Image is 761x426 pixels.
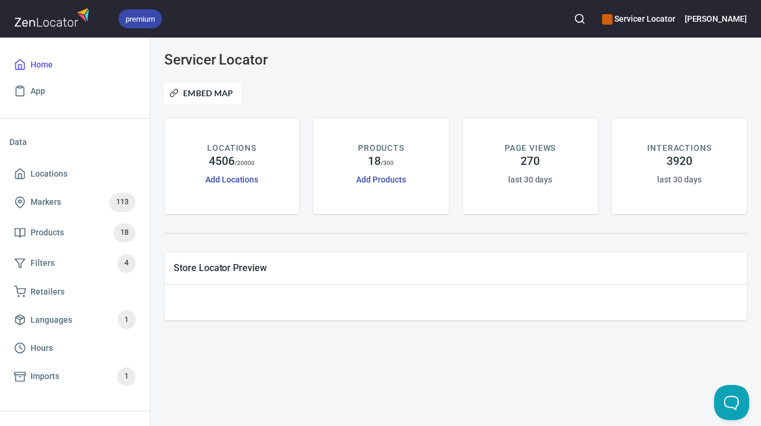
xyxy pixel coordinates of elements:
[31,167,67,181] span: Locations
[117,313,136,327] span: 1
[31,225,64,240] span: Products
[9,248,140,279] a: Filters4
[14,5,93,30] img: zenlocator
[9,279,140,305] a: Retailers
[31,313,72,327] span: Languages
[31,84,45,99] span: App
[109,195,136,209] span: 113
[119,9,162,28] div: premium
[235,158,255,167] p: / 20000
[117,370,136,383] span: 1
[172,86,234,100] span: Embed Map
[381,158,394,167] p: / 300
[647,142,711,154] p: INTERACTIONS
[714,385,749,420] iframe: Help Scout Beacon - Open
[9,187,140,218] a: Markers113
[117,256,136,270] span: 4
[567,6,593,32] button: Search
[358,142,404,154] p: PRODUCTS
[602,12,675,25] h6: Servicer Locator
[9,218,140,248] a: Products18
[356,175,405,184] a: Add Products
[31,369,59,384] span: Imports
[113,226,136,239] span: 18
[205,175,258,184] a: Add Locations
[520,154,540,168] h4: 270
[602,14,613,25] button: color-CE600E
[164,82,241,104] button: Embed Map
[31,341,53,356] span: Hours
[9,305,140,335] a: Languages1
[9,161,140,187] a: Locations
[207,142,256,154] p: LOCATIONS
[667,154,692,168] h4: 3920
[9,335,140,361] a: Hours
[505,142,556,154] p: PAGE VIEWS
[685,6,747,32] button: [PERSON_NAME]
[9,361,140,392] a: Imports1
[368,154,381,168] h4: 18
[31,285,65,299] span: Retailers
[119,13,162,25] span: premium
[602,6,675,32] div: Manage your apps
[174,262,738,274] span: Store Locator Preview
[31,195,61,209] span: Markers
[31,58,53,72] span: Home
[9,78,140,104] a: App
[31,256,55,271] span: Filters
[209,154,235,168] h4: 4506
[685,12,747,25] h6: [PERSON_NAME]
[9,128,140,156] li: Data
[657,173,701,186] h6: last 30 days
[164,52,349,68] h3: Servicer Locator
[9,52,140,78] a: Home
[508,173,552,186] h6: last 30 days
